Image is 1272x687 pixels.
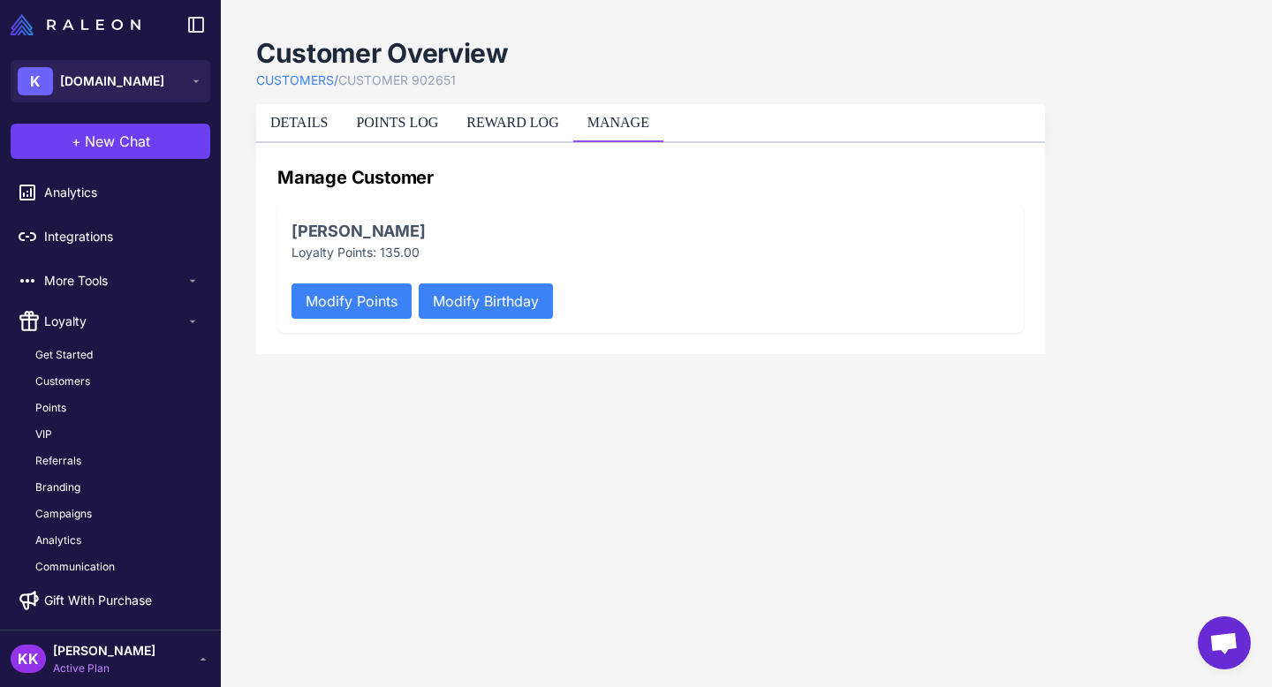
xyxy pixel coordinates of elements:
[21,555,214,578] a: Communication
[35,427,52,442] span: VIP
[35,479,80,495] span: Branding
[35,400,66,416] span: Points
[291,283,412,319] button: Modify Points
[44,591,152,610] span: Gift With Purchase
[21,476,214,499] a: Branding
[11,14,140,35] img: Raleon Logo
[35,532,81,548] span: Analytics
[291,243,1010,262] p: Loyalty Points: 135.00
[21,396,214,419] a: Points
[44,183,200,202] span: Analytics
[35,506,92,522] span: Campaigns
[587,115,649,130] a: MANAGE
[21,343,214,366] a: Get Started
[53,661,155,676] span: Active Plan
[11,124,210,159] button: +New Chat
[21,423,214,446] a: VIP
[11,645,46,673] div: KK
[256,35,509,71] h1: Customer Overview
[7,582,214,619] a: Gift With Purchase
[44,312,185,331] span: Loyalty
[11,60,210,102] button: K[DOMAIN_NAME]
[1198,616,1251,669] a: Open chat
[21,370,214,393] a: Customers
[60,72,164,91] span: [DOMAIN_NAME]
[35,374,90,389] span: Customers
[277,164,1024,191] h2: Manage Customer
[338,71,456,90] a: CUSTOMER 902651
[21,529,214,552] a: Analytics
[35,347,93,363] span: Get Started
[419,283,553,319] button: Modify Birthday
[256,71,338,90] a: CUSTOMERS/
[334,72,338,87] span: /
[7,174,214,211] a: Analytics
[44,271,185,291] span: More Tools
[35,453,81,469] span: Referrals
[21,502,214,525] a: Campaigns
[18,67,53,95] div: K
[21,449,214,472] a: Referrals
[35,559,115,575] span: Communication
[356,115,438,130] a: POINTS LOG
[72,131,81,152] span: +
[466,115,558,130] a: REWARD LOG
[53,641,155,661] span: [PERSON_NAME]
[291,219,1010,243] h3: [PERSON_NAME]
[270,115,328,130] a: DETAILS
[85,131,150,152] span: New Chat
[44,227,200,246] span: Integrations
[7,218,214,255] a: Integrations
